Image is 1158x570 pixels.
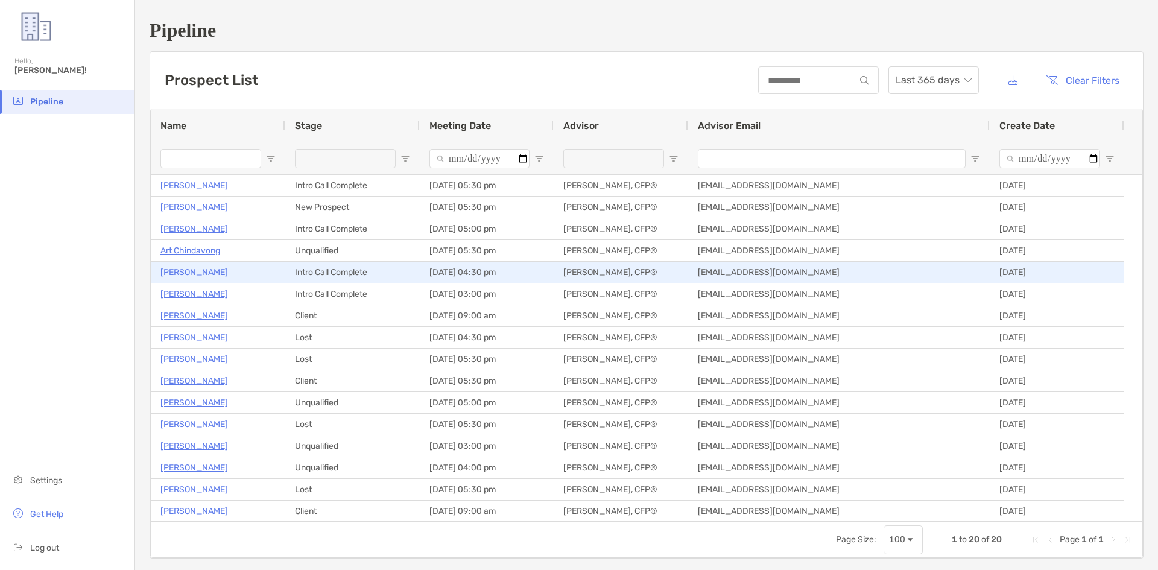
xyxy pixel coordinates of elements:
div: Lost [285,414,420,435]
a: [PERSON_NAME] [160,287,228,302]
a: [PERSON_NAME] [160,373,228,388]
div: [PERSON_NAME], CFP® [554,414,688,435]
button: Open Filter Menu [266,154,276,163]
span: 1 [1081,534,1087,545]
div: [EMAIL_ADDRESS][DOMAIN_NAME] [688,435,990,457]
div: [DATE] 03:00 pm [420,435,554,457]
span: Advisor Email [698,120,761,131]
div: Unqualified [285,435,420,457]
div: [EMAIL_ADDRESS][DOMAIN_NAME] [688,218,990,239]
div: [DATE] [990,218,1124,239]
div: [PERSON_NAME], CFP® [554,327,688,348]
div: [PERSON_NAME], CFP® [554,457,688,478]
div: [DATE] 05:00 pm [420,218,554,239]
h1: Pipeline [150,19,1144,42]
div: [DATE] 09:00 am [420,501,554,522]
div: [PERSON_NAME], CFP® [554,305,688,326]
div: [DATE] [990,501,1124,522]
a: [PERSON_NAME] [160,330,228,345]
div: Client [285,370,420,391]
p: [PERSON_NAME] [160,395,228,410]
div: Page Size [884,525,923,554]
button: Clear Filters [1037,67,1128,93]
div: [DATE] 05:30 pm [420,175,554,196]
div: [EMAIL_ADDRESS][DOMAIN_NAME] [688,327,990,348]
div: Unqualified [285,457,420,478]
div: [DATE] 05:00 pm [420,392,554,413]
div: [PERSON_NAME], CFP® [554,262,688,283]
div: [PERSON_NAME], CFP® [554,392,688,413]
div: [PERSON_NAME], CFP® [554,435,688,457]
div: [DATE] [990,435,1124,457]
img: settings icon [11,472,25,487]
button: Open Filter Menu [400,154,410,163]
div: 100 [889,534,905,545]
a: [PERSON_NAME] [160,504,228,519]
div: [PERSON_NAME], CFP® [554,283,688,305]
button: Open Filter Menu [669,154,679,163]
div: [EMAIL_ADDRESS][DOMAIN_NAME] [688,457,990,478]
a: Art Chindavong [160,243,220,258]
a: [PERSON_NAME] [160,460,228,475]
div: [DATE] [990,197,1124,218]
div: [PERSON_NAME], CFP® [554,218,688,239]
div: New Prospect [285,197,420,218]
div: [EMAIL_ADDRESS][DOMAIN_NAME] [688,262,990,283]
div: [DATE] [990,414,1124,435]
div: [EMAIL_ADDRESS][DOMAIN_NAME] [688,197,990,218]
a: [PERSON_NAME] [160,417,228,432]
span: 20 [991,534,1002,545]
div: [EMAIL_ADDRESS][DOMAIN_NAME] [688,305,990,326]
span: Get Help [30,509,63,519]
a: [PERSON_NAME] [160,221,228,236]
div: Unqualified [285,240,420,261]
a: [PERSON_NAME] [160,439,228,454]
div: [PERSON_NAME], CFP® [554,240,688,261]
img: Zoe Logo [14,5,58,48]
div: Previous Page [1045,535,1055,545]
div: Intro Call Complete [285,262,420,283]
a: [PERSON_NAME] [160,200,228,215]
div: [DATE] 05:30 pm [420,240,554,261]
div: [PERSON_NAME], CFP® [554,197,688,218]
div: Client [285,501,420,522]
div: [PERSON_NAME], CFP® [554,370,688,391]
div: [EMAIL_ADDRESS][DOMAIN_NAME] [688,175,990,196]
p: [PERSON_NAME] [160,482,228,497]
div: [DATE] 04:30 pm [420,327,554,348]
button: Open Filter Menu [534,154,544,163]
div: [DATE] 04:00 pm [420,457,554,478]
div: [DATE] 05:30 pm [420,479,554,500]
a: [PERSON_NAME] [160,178,228,193]
div: Lost [285,327,420,348]
input: Advisor Email Filter Input [698,149,966,168]
div: Page Size: [836,534,876,545]
span: to [959,534,967,545]
div: [DATE] 03:00 pm [420,283,554,305]
div: First Page [1031,535,1040,545]
div: Last Page [1123,535,1133,545]
div: [DATE] 04:30 pm [420,262,554,283]
div: [DATE] 09:00 am [420,305,554,326]
div: [PERSON_NAME], CFP® [554,501,688,522]
input: Name Filter Input [160,149,261,168]
a: [PERSON_NAME] [160,352,228,367]
div: [EMAIL_ADDRESS][DOMAIN_NAME] [688,240,990,261]
div: Intro Call Complete [285,175,420,196]
input: Meeting Date Filter Input [429,149,530,168]
div: Lost [285,479,420,500]
div: [DATE] [990,327,1124,348]
a: [PERSON_NAME] [160,265,228,280]
div: [DATE] [990,479,1124,500]
div: [DATE] [990,283,1124,305]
